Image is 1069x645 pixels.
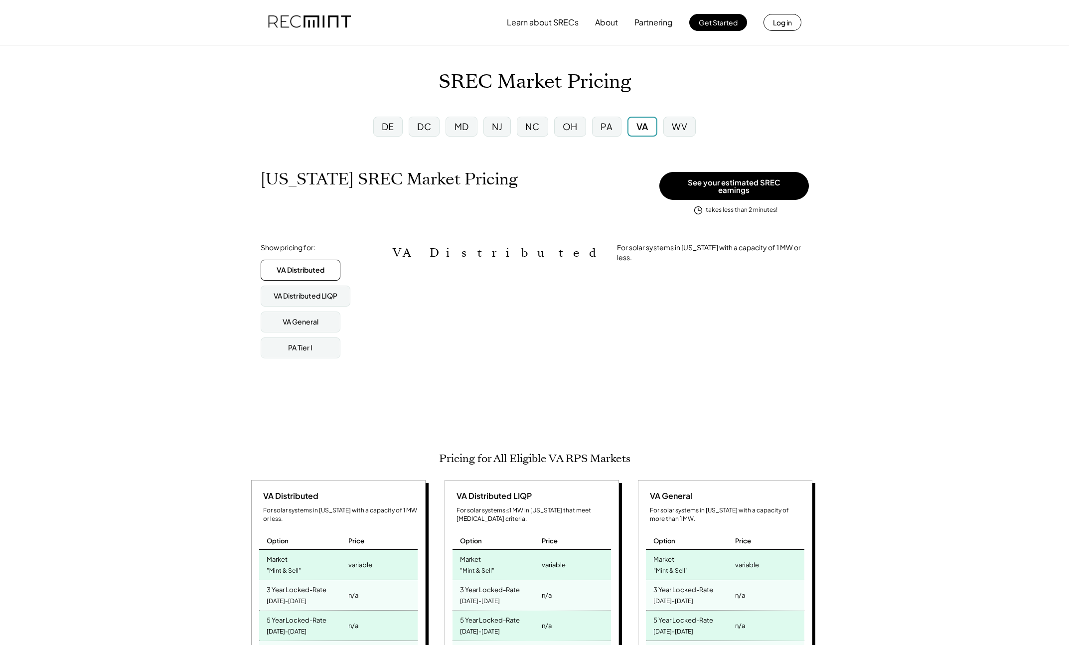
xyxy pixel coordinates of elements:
div: takes less than 2 minutes! [706,206,777,214]
div: VA Distributed LIQP [453,490,532,501]
div: Show pricing for: [261,243,315,253]
div: PA Tier I [288,343,312,353]
div: For solar systems ≤1 MW in [US_STATE] that meet [MEDICAL_DATA] criteria. [457,506,611,523]
div: n/a [542,619,552,633]
div: n/a [348,588,358,602]
div: [DATE]-[DATE] [460,595,500,608]
div: Price [542,536,558,545]
div: NC [525,120,539,133]
div: VA Distributed [259,490,318,501]
button: Learn about SRECs [507,12,579,32]
div: VA Distributed LIQP [274,291,337,301]
div: PA [601,120,612,133]
div: variable [348,558,372,572]
div: [DATE]-[DATE] [653,625,693,639]
div: Option [460,536,482,545]
div: 3 Year Locked-Rate [267,583,326,594]
div: Market [653,552,674,564]
div: variable [735,558,759,572]
div: "Mint & Sell" [267,564,301,578]
div: DE [382,120,394,133]
div: 5 Year Locked-Rate [267,613,326,625]
div: variable [542,558,566,572]
div: WV [672,120,687,133]
div: For solar systems in [US_STATE] with a capacity of more than 1 MW. [650,506,804,523]
div: VA General [646,490,692,501]
button: Partnering [634,12,673,32]
div: [DATE]-[DATE] [460,625,500,639]
div: VA General [283,317,318,327]
div: "Mint & Sell" [653,564,688,578]
div: Market [267,552,288,564]
div: For solar systems in [US_STATE] with a capacity of 1 MW or less. [263,506,418,523]
h1: SREC Market Pricing [439,70,631,94]
div: [DATE]-[DATE] [267,625,306,639]
img: recmint-logotype%403x.png [268,5,351,39]
h1: [US_STATE] SREC Market Pricing [261,169,518,189]
div: Market [460,552,481,564]
div: n/a [735,619,745,633]
div: [DATE]-[DATE] [653,595,693,608]
div: Price [735,536,751,545]
h2: Pricing for All Eligible VA RPS Markets [439,452,630,465]
div: DC [417,120,431,133]
div: MD [455,120,469,133]
div: "Mint & Sell" [460,564,494,578]
div: 5 Year Locked-Rate [460,613,520,625]
div: 3 Year Locked-Rate [460,583,520,594]
div: Option [653,536,675,545]
button: See your estimated SREC earnings [659,172,809,200]
div: Option [267,536,289,545]
div: [DATE]-[DATE] [267,595,306,608]
div: NJ [492,120,502,133]
div: n/a [348,619,358,633]
div: VA [636,120,648,133]
div: VA Distributed [277,265,324,275]
div: n/a [542,588,552,602]
button: Log in [764,14,801,31]
button: Get Started [689,14,747,31]
div: Price [348,536,364,545]
button: About [595,12,618,32]
div: OH [563,120,578,133]
div: 3 Year Locked-Rate [653,583,713,594]
div: 5 Year Locked-Rate [653,613,713,625]
h2: VA Distributed [393,246,602,260]
div: For solar systems in [US_STATE] with a capacity of 1 MW or less. [617,243,809,262]
div: n/a [735,588,745,602]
